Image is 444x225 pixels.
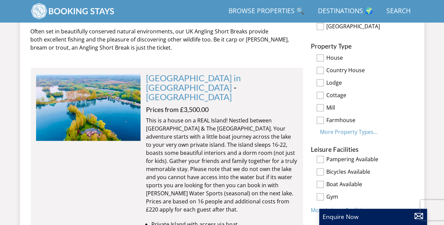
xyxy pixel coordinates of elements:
[31,3,115,20] img: BookingStays
[327,169,408,176] label: Bicycles Available
[327,156,408,164] label: Pampering Available
[311,128,408,136] div: More Property Types...
[327,181,408,189] label: Boat Available
[327,80,408,87] label: Lodge
[327,23,408,31] label: [GEOGRAPHIC_DATA]
[327,194,408,201] label: Gym
[226,4,307,19] a: Browse Properties 🔍
[327,92,408,100] label: Cottage
[327,117,408,124] label: Farmhouse
[323,212,424,221] p: Enquire Now
[327,55,408,62] label: House
[36,73,141,141] img: The_Island_arial_view.original.jpg
[327,105,408,112] label: Mill
[316,4,376,19] a: Destinations 🌍
[146,92,232,102] a: [GEOGRAPHIC_DATA]
[384,4,414,19] a: Search
[311,146,408,153] h5: Leisure Facilities
[146,106,298,113] h3: Prices from £3,500.00
[146,82,237,102] span: -
[146,73,241,92] a: [GEOGRAPHIC_DATA] in [GEOGRAPHIC_DATA]
[311,206,372,214] a: More Leisure Facilities...
[327,67,408,75] label: Country House
[146,116,298,214] p: This is a house on a REAL Island! Nestled between [GEOGRAPHIC_DATA] & The [GEOGRAPHIC_DATA]. Your...
[311,43,408,50] h3: Property Type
